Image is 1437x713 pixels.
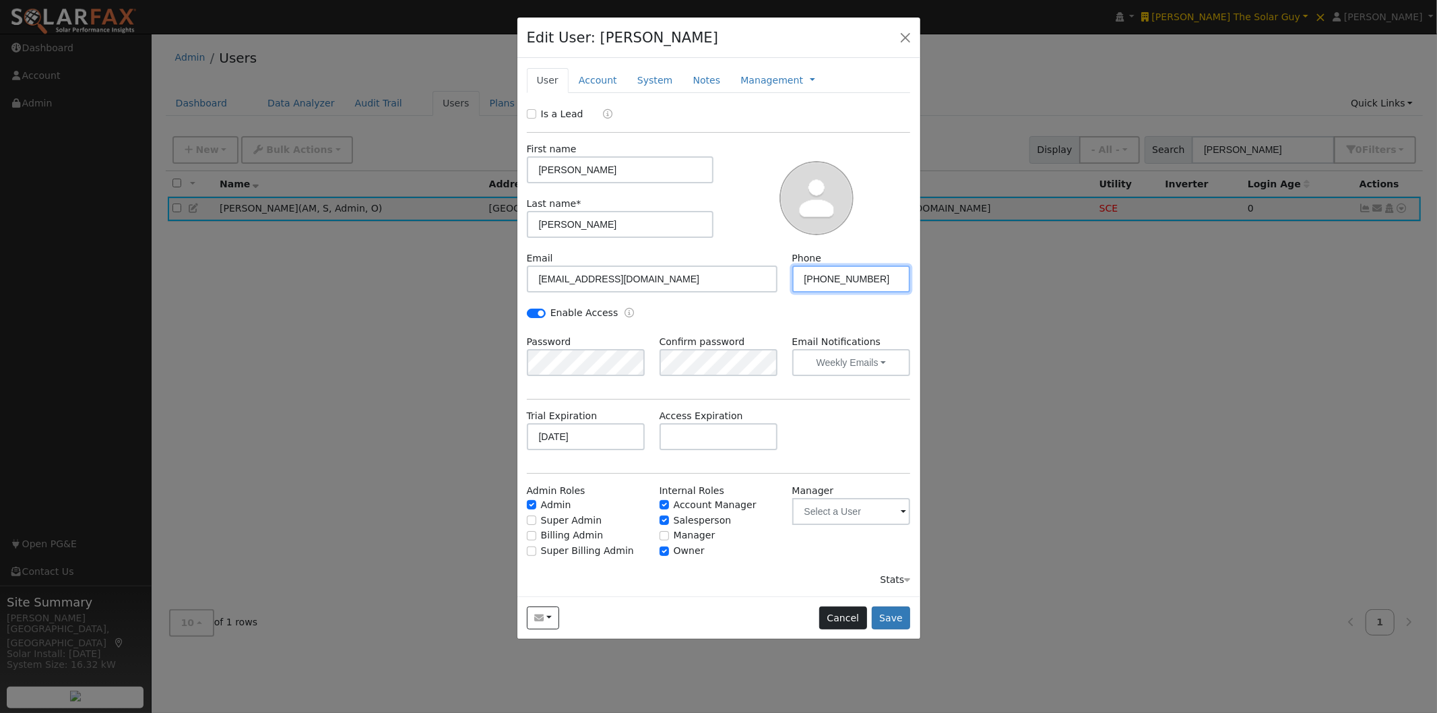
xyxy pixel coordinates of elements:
a: User [527,68,569,93]
label: Manager [792,484,834,498]
button: tomthesolarguy@gmail.com [527,607,560,629]
label: Owner [674,544,705,558]
label: Access Expiration [660,409,743,423]
label: Internal Roles [660,484,724,498]
label: Admin [541,498,571,512]
div: Stats [880,573,910,587]
input: Is a Lead [527,109,536,119]
a: System [627,68,683,93]
button: Weekly Emails [792,349,911,376]
label: Super Billing Admin [541,544,634,558]
label: Phone [792,251,822,266]
button: Save [872,607,911,629]
input: Salesperson [660,516,669,525]
label: Last name [527,197,581,211]
input: Super Billing Admin [527,547,536,556]
label: Admin Roles [527,484,585,498]
input: Account Manager [660,500,669,509]
input: Select a User [792,498,911,525]
label: First name [527,142,577,156]
input: Admin [527,500,536,509]
label: Confirm password [660,335,745,349]
label: Email [527,251,553,266]
label: Is a Lead [541,107,583,121]
a: Enable Access [625,306,634,321]
label: Billing Admin [541,528,604,542]
label: Account Manager [674,498,757,512]
a: Account [569,68,627,93]
label: Password [527,335,571,349]
label: Email Notifications [792,335,911,349]
label: Enable Access [550,306,618,320]
input: Billing Admin [527,531,536,540]
h4: Edit User: [PERSON_NAME] [527,27,719,49]
label: Salesperson [674,514,732,528]
a: Notes [682,68,730,93]
input: Owner [660,547,669,556]
input: Super Admin [527,516,536,525]
a: Lead [594,107,613,123]
input: Manager [660,531,669,540]
label: Manager [674,528,715,542]
span: Required [576,198,581,209]
label: Trial Expiration [527,409,598,423]
button: Cancel [819,607,867,629]
label: Super Admin [541,514,602,528]
a: Management [740,73,803,88]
